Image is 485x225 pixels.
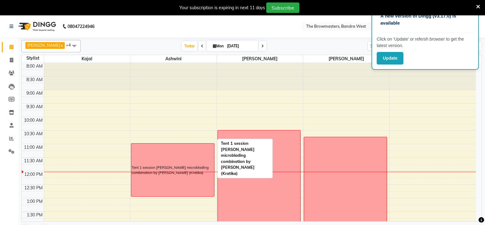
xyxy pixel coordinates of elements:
[25,77,44,83] div: 8:30 AM
[211,44,225,48] span: Mon
[130,55,217,63] span: Ashwini
[377,36,474,49] p: Click on ‘Update’ or refersh browser to get the latest version.
[368,41,421,51] input: Search Appointment
[221,140,269,176] div: Tent 1 session [PERSON_NAME] microblading combination by [PERSON_NAME] (Kratika)
[225,41,256,51] input: 2025-09-01
[23,185,44,191] div: 12:30 PM
[182,41,197,51] span: Today
[23,158,44,164] div: 11:30 AM
[44,55,130,63] span: Kajal
[179,5,265,11] div: Your subscription is expiring in next 11 days
[303,55,389,63] span: [PERSON_NAME]
[25,90,44,97] div: 9:00 AM
[23,131,44,137] div: 10:30 AM
[23,171,44,178] div: 12:00 PM
[25,212,44,218] div: 1:30 PM
[266,2,299,13] button: Subscribe
[377,52,403,65] button: Update
[23,117,44,124] div: 10:00 AM
[27,43,60,48] span: [PERSON_NAME]
[380,13,470,26] p: A new version of Dingg (v3.17.0) is available
[25,104,44,110] div: 9:30 AM
[217,55,303,63] span: [PERSON_NAME]
[132,165,214,176] div: Tent 1 session [PERSON_NAME] microblading combination by [PERSON_NAME] (Kratika)
[66,42,75,47] span: +4
[25,198,44,205] div: 1:00 PM
[22,55,44,61] div: Stylist
[60,43,63,48] a: x
[25,63,44,69] div: 8:00 AM
[67,18,94,35] b: 08047224946
[16,18,58,35] img: logo
[23,144,44,151] div: 11:00 AM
